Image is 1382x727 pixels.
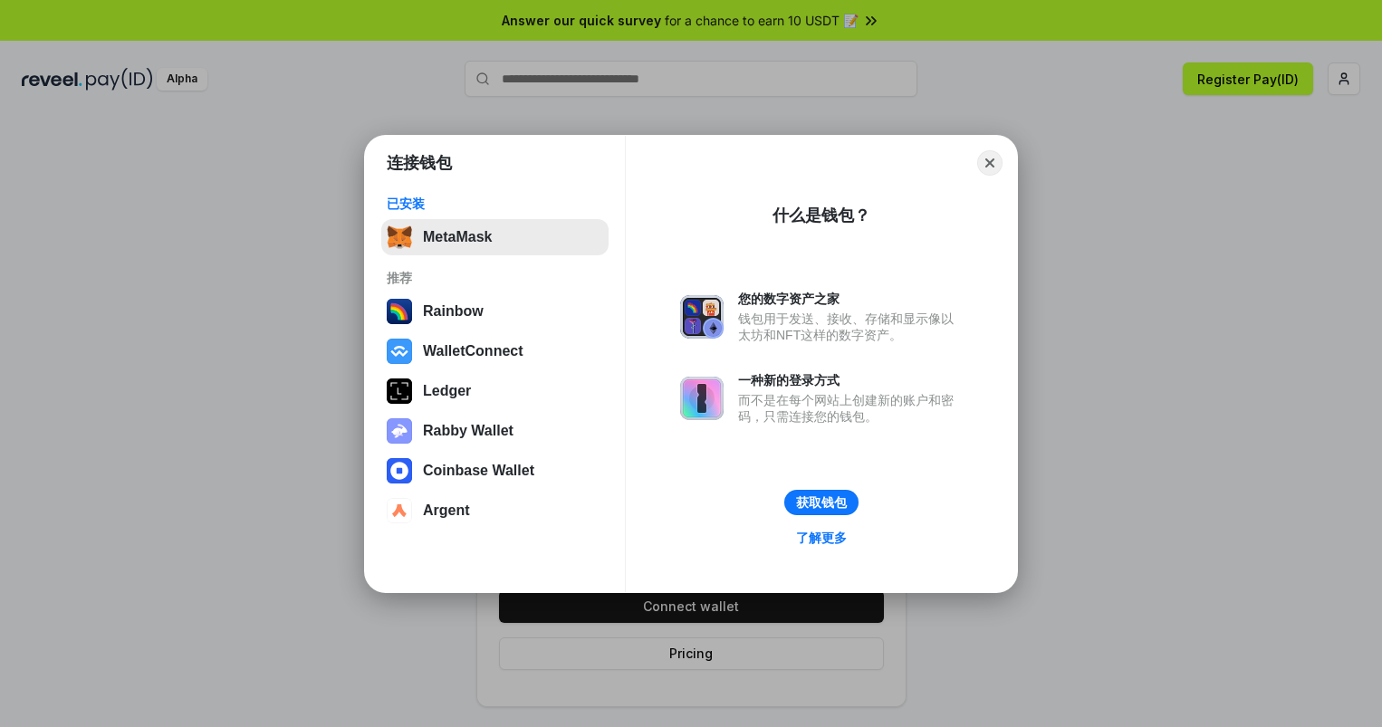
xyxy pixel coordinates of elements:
button: Close [977,150,1003,176]
div: 了解更多 [796,530,847,546]
img: svg+xml,%3Csvg%20xmlns%3D%22http%3A%2F%2Fwww.w3.org%2F2000%2Fsvg%22%20width%3D%2228%22%20height%3... [387,378,412,404]
button: MetaMask [381,219,609,255]
button: Ledger [381,373,609,409]
div: 一种新的登录方式 [738,372,963,388]
div: 而不是在每个网站上创建新的账户和密码，只需连接您的钱包。 [738,392,963,425]
img: svg+xml,%3Csvg%20xmlns%3D%22http%3A%2F%2Fwww.w3.org%2F2000%2Fsvg%22%20fill%3D%22none%22%20viewBox... [387,418,412,444]
div: Argent [423,502,470,519]
img: svg+xml,%3Csvg%20width%3D%22120%22%20height%3D%22120%22%20viewBox%3D%220%200%20120%20120%22%20fil... [387,299,412,324]
img: svg+xml,%3Csvg%20fill%3D%22none%22%20height%3D%2233%22%20viewBox%3D%220%200%2035%2033%22%20width%... [387,225,412,250]
img: svg+xml,%3Csvg%20width%3D%2228%22%20height%3D%2228%22%20viewBox%3D%220%200%2028%2028%22%20fill%3D... [387,339,412,364]
div: 获取钱包 [796,494,847,511]
h1: 连接钱包 [387,152,452,174]
div: WalletConnect [423,343,523,359]
button: Coinbase Wallet [381,453,609,489]
button: Argent [381,493,609,529]
div: 您的数字资产之家 [738,291,963,307]
div: 什么是钱包？ [773,205,870,226]
img: svg+xml,%3Csvg%20xmlns%3D%22http%3A%2F%2Fwww.w3.org%2F2000%2Fsvg%22%20fill%3D%22none%22%20viewBox... [680,295,724,339]
div: Coinbase Wallet [423,463,534,479]
img: svg+xml,%3Csvg%20xmlns%3D%22http%3A%2F%2Fwww.w3.org%2F2000%2Fsvg%22%20fill%3D%22none%22%20viewBox... [680,377,724,420]
div: Rainbow [423,303,484,320]
button: 获取钱包 [784,490,859,515]
div: Ledger [423,383,471,399]
div: Rabby Wallet [423,423,513,439]
button: Rabby Wallet [381,413,609,449]
a: 了解更多 [785,526,858,550]
div: MetaMask [423,229,492,245]
button: WalletConnect [381,333,609,369]
img: svg+xml,%3Csvg%20width%3D%2228%22%20height%3D%2228%22%20viewBox%3D%220%200%2028%2028%22%20fill%3D... [387,498,412,523]
div: 钱包用于发送、接收、存储和显示像以太坊和NFT这样的数字资产。 [738,311,963,343]
div: 已安装 [387,196,603,212]
div: 推荐 [387,270,603,286]
img: svg+xml,%3Csvg%20width%3D%2228%22%20height%3D%2228%22%20viewBox%3D%220%200%2028%2028%22%20fill%3D... [387,458,412,483]
button: Rainbow [381,293,609,330]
